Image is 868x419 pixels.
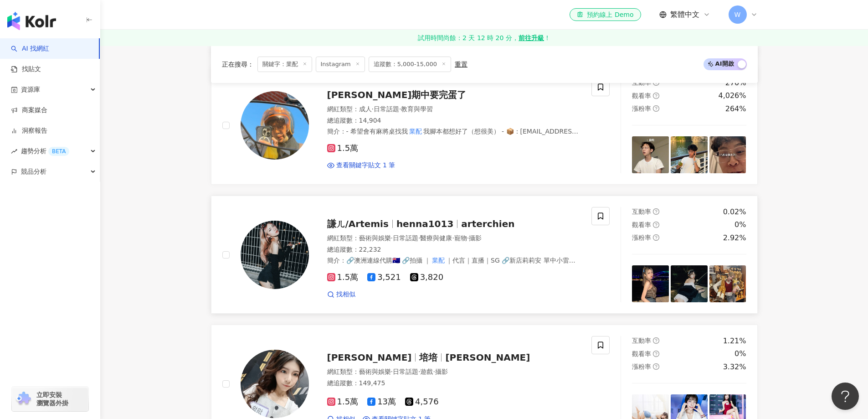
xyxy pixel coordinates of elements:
[369,57,451,72] span: 追蹤數：5,000-15,000
[653,234,659,241] span: question-circle
[12,387,88,411] a: chrome extension立即安裝 瀏覽器外掛
[832,383,859,410] iframe: Help Scout Beacon - Open
[327,273,359,282] span: 1.5萬
[222,61,254,68] span: 正在搜尋 ：
[11,65,41,74] a: 找貼文
[725,104,746,114] div: 264%
[577,10,633,19] div: 預約線上 Demo
[327,116,581,125] div: 總追蹤數 ： 14,904
[671,265,708,302] img: post-image
[372,105,374,113] span: ·
[431,255,446,265] mark: 業配
[723,336,746,346] div: 1.21%
[433,368,435,375] span: ·
[327,144,359,153] span: 1.5萬
[21,79,40,100] span: 資源庫
[671,136,708,173] img: post-image
[336,161,395,170] span: 查看關鍵字貼文 1 筆
[670,10,699,20] span: 繁體中文
[327,105,581,114] div: 網紅類型 ：
[11,44,49,53] a: searchAI 找網紅
[454,234,467,242] span: 寵物
[632,265,669,302] img: post-image
[257,57,312,72] span: 關鍵字：業配
[723,207,746,217] div: 0.02%
[374,105,399,113] span: 日常話題
[359,368,391,375] span: 藝術與娛樂
[408,126,423,136] mark: 業配
[632,350,651,357] span: 觀看率
[336,290,355,299] span: 找相似
[367,397,396,407] span: 13萬
[15,392,32,406] img: chrome extension
[241,350,309,418] img: KOL Avatar
[327,257,579,282] span: ｜代言｜直播｜SG 🔗新店莉莉安 單中小雷包🤍 🔗我的寵物🔎 @reptile_bei 🔗工作邀約歡迎私訊 🔗Booking: [EMAIL_ADDRESS][DOMAIN_NAME] 無第二
[327,245,581,254] div: 總追蹤數 ： 22,232
[632,221,651,228] span: 觀看率
[327,128,579,144] span: 我腳本都想好了（想很美） - 📦：[EMAIL_ADDRESS][DOMAIN_NAME]
[396,218,453,229] span: henna1013
[391,368,393,375] span: ·
[48,147,69,156] div: BETA
[418,368,420,375] span: ·
[734,349,746,359] div: 0%
[653,105,659,112] span: question-circle
[653,93,659,99] span: question-circle
[327,218,389,229] span: 謙ㄦ/Artemis
[327,352,412,363] span: [PERSON_NAME]
[632,234,651,241] span: 漲粉率
[410,273,444,282] span: 3,820
[632,337,651,344] span: 互動率
[346,257,431,264] span: 🔗澳洲連線代購🇦🇺 🔗拍攝 ｜
[327,367,581,377] div: 網紅類型 ：
[211,196,758,314] a: KOL Avatar謙ㄦ/Artemishenna1013arterchien網紅類型：藝術與娛樂·日常話題·醫療與健康·寵物·攝影總追蹤數：22,232簡介：🔗澳洲連線代購🇦🇺 🔗拍攝 ｜業配...
[241,221,309,289] img: KOL Avatar
[718,91,746,101] div: 4,026%
[367,273,401,282] span: 3,521
[469,234,482,242] span: 攝影
[393,234,418,242] span: 日常話題
[461,218,514,229] span: arterchien
[327,234,581,243] div: 網紅類型 ：
[653,351,659,357] span: question-circle
[632,136,669,173] img: post-image
[653,337,659,344] span: question-circle
[241,91,309,160] img: KOL Avatar
[211,67,758,185] a: KOL Avatar[PERSON_NAME]期中要完蛋了網紅類型：成人·日常話題·教育與學習總追蹤數：14,904簡介：- 希望會有麻將桌找我業配我腳本都想好了（想很美） - 📦：[EMAIL...
[653,208,659,215] span: question-circle
[100,30,868,46] a: 試用時間尚餘：2 天 12 時 20 分，前往升級！
[452,234,454,242] span: ·
[420,368,433,375] span: 遊戲
[420,234,452,242] span: 醫療與健康
[21,141,69,161] span: 趨勢分析
[723,362,746,372] div: 3.32%
[11,148,17,155] span: rise
[359,105,372,113] span: 成人
[419,352,437,363] span: 培培
[327,379,581,388] div: 總追蹤數 ： 149,475
[653,222,659,228] span: question-circle
[734,10,741,20] span: W
[316,57,365,72] span: Instagram
[327,290,355,299] a: 找相似
[519,33,544,42] strong: 前往升級
[399,105,401,113] span: ·
[327,89,467,100] span: [PERSON_NAME]期中要完蛋了
[723,233,746,243] div: 2.92%
[709,136,746,173] img: post-image
[632,208,651,215] span: 互動率
[734,220,746,230] div: 0%
[11,106,47,115] a: 商案媒合
[709,265,746,302] img: post-image
[632,363,651,370] span: 漲粉率
[632,105,651,112] span: 漲粉率
[725,78,746,88] div: 270%
[11,126,47,135] a: 洞察報告
[405,397,439,407] span: 4,576
[467,234,469,242] span: ·
[391,234,393,242] span: ·
[327,397,359,407] span: 1.5萬
[653,363,659,370] span: question-circle
[7,12,56,30] img: logo
[632,92,651,99] span: 觀看率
